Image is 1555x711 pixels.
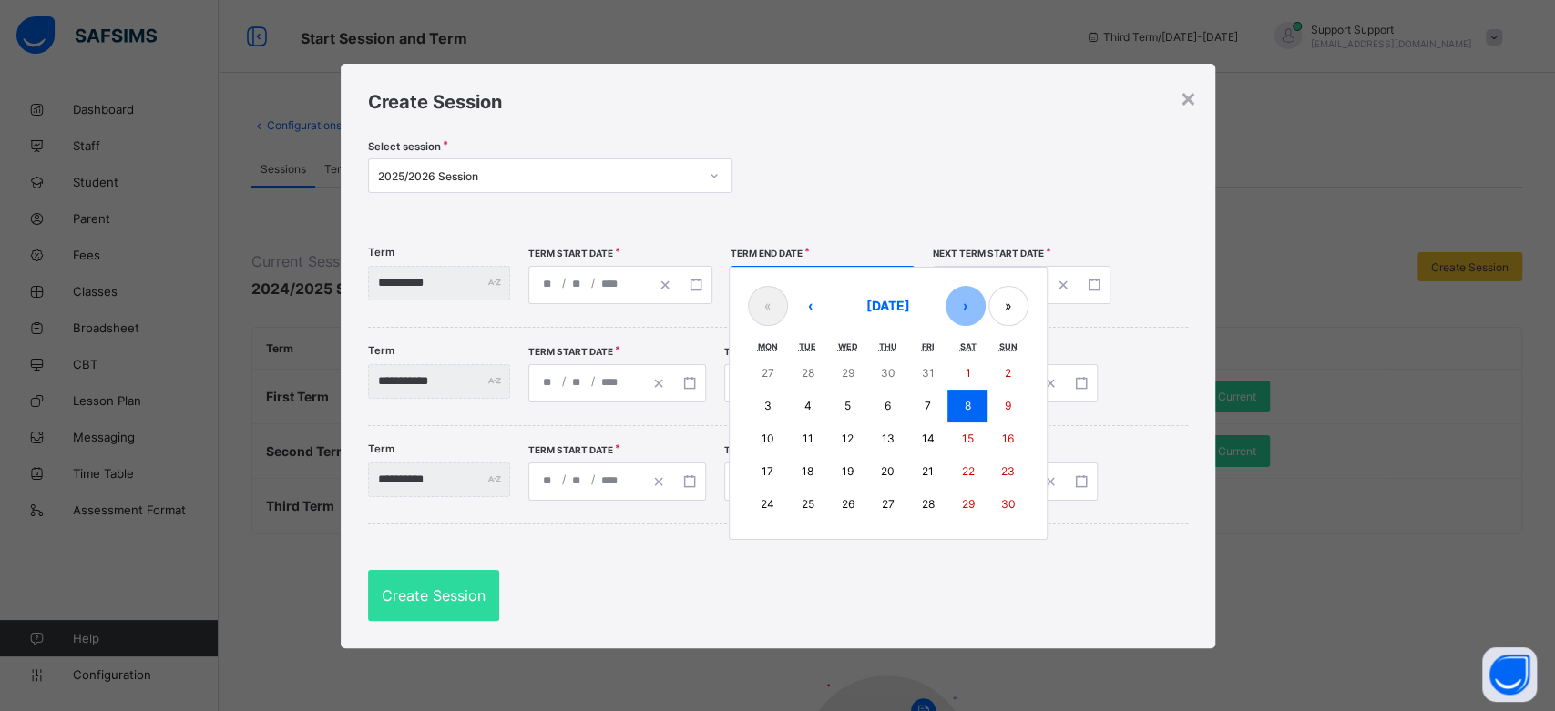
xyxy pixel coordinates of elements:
span: Term Start Date [528,248,613,259]
button: November 21, 2025 [907,455,947,488]
button: October 28, 2025 [787,357,827,390]
span: / [589,373,597,389]
button: November 9, 2025 [987,390,1028,422]
abbr: November 18, 2025 [802,464,813,478]
button: October 30, 2025 [867,357,907,390]
abbr: Tuesday [799,341,816,351]
abbr: November 25, 2025 [801,497,813,511]
button: November 27, 2025 [867,488,907,521]
button: November 19, 2025 [827,455,867,488]
button: November 17, 2025 [748,455,788,488]
abbr: November 12, 2025 [842,432,854,445]
span: Create Session [382,586,486,604]
button: ‹ [791,286,831,326]
span: / [560,472,568,487]
abbr: October 30, 2025 [880,366,895,380]
button: November 2, 2025 [987,357,1028,390]
button: October 29, 2025 [827,357,867,390]
span: / [560,275,568,290]
span: Term End Date [731,248,803,259]
abbr: October 31, 2025 [921,366,934,380]
abbr: November 20, 2025 [881,464,895,478]
label: Term [368,246,394,259]
button: November 12, 2025 [827,422,867,455]
abbr: October 29, 2025 [841,366,854,380]
button: November 25, 2025 [787,488,827,521]
abbr: November 24, 2025 [761,497,774,511]
abbr: Saturday [959,341,976,351]
button: November 20, 2025 [867,455,907,488]
button: November 22, 2025 [947,455,987,488]
button: November 23, 2025 [987,455,1028,488]
abbr: October 27, 2025 [761,366,773,380]
abbr: Sunday [998,341,1017,351]
abbr: November 21, 2025 [922,464,934,478]
button: November 14, 2025 [907,422,947,455]
abbr: November 22, 2025 [961,464,974,478]
abbr: November 4, 2025 [803,399,811,412]
span: Create Session [368,91,502,113]
button: November 13, 2025 [867,422,907,455]
button: November 26, 2025 [827,488,867,521]
abbr: November 29, 2025 [961,497,974,511]
abbr: November 26, 2025 [841,497,854,511]
div: × [1180,82,1197,113]
abbr: November 3, 2025 [763,399,771,412]
abbr: Thursday [878,341,896,351]
button: October 31, 2025 [907,357,947,390]
button: November 15, 2025 [947,422,987,455]
abbr: November 1, 2025 [965,366,970,380]
abbr: November 23, 2025 [1001,464,1015,478]
span: Term Start Date [528,444,613,455]
button: November 28, 2025 [907,488,947,521]
button: November 30, 2025 [987,488,1028,521]
abbr: November 5, 2025 [844,399,851,412]
span: Select session [368,140,441,153]
abbr: November 8, 2025 [965,399,971,412]
abbr: November 13, 2025 [881,432,894,445]
span: / [560,373,568,389]
abbr: November 7, 2025 [925,399,931,412]
button: November 7, 2025 [907,390,947,422]
abbr: Friday [921,341,934,351]
button: November 5, 2025 [827,390,867,422]
abbr: November 9, 2025 [1005,399,1011,412]
span: Term End Date [724,444,796,455]
span: Term Start Date [528,346,613,357]
button: November 4, 2025 [787,390,827,422]
button: › [946,286,986,326]
abbr: November 19, 2025 [842,464,854,478]
button: Open asap [1482,647,1537,702]
abbr: November 2, 2025 [1005,366,1011,380]
button: November 16, 2025 [987,422,1028,455]
span: Next Term Start Date [933,248,1044,259]
button: November 1, 2025 [947,357,987,390]
abbr: October 28, 2025 [801,366,813,380]
abbr: November 10, 2025 [761,432,773,445]
abbr: Monday [757,341,777,351]
button: November 3, 2025 [748,390,788,422]
abbr: November 14, 2025 [921,432,934,445]
abbr: November 6, 2025 [885,399,891,412]
button: « [748,286,788,326]
button: [DATE] [834,286,943,326]
abbr: Wednesday [837,341,857,351]
button: November 6, 2025 [867,390,907,422]
abbr: November 28, 2025 [921,497,934,511]
span: Term End Date [724,346,796,357]
abbr: November 30, 2025 [1000,497,1015,511]
abbr: November 15, 2025 [962,432,974,445]
div: 2025/2026 Session [378,168,699,182]
abbr: November 27, 2025 [881,497,894,511]
button: » [988,286,1028,326]
button: November 11, 2025 [787,422,827,455]
span: / [589,472,597,487]
button: November 29, 2025 [947,488,987,521]
abbr: November 16, 2025 [1002,432,1014,445]
span: [DATE] [866,298,910,313]
button: October 27, 2025 [748,357,788,390]
abbr: November 11, 2025 [802,432,813,445]
abbr: November 17, 2025 [762,464,773,478]
button: November 24, 2025 [748,488,788,521]
label: Term [368,442,394,455]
